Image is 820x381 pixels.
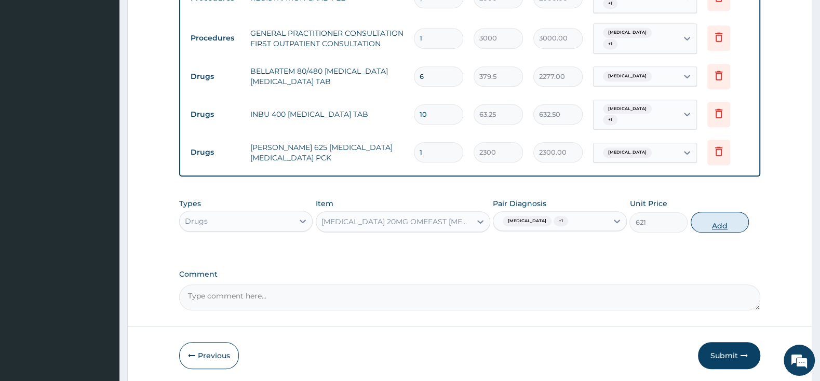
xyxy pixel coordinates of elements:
[503,216,552,226] span: [MEDICAL_DATA]
[245,23,409,54] td: GENERAL PRACTITIONER CONSULTATION FIRST OUTPATIENT CONSULTATION
[185,29,245,48] td: Procedures
[321,216,472,227] div: [MEDICAL_DATA] 20MG OMEFAST [MEDICAL_DATA] TAB
[603,39,617,49] span: + 1
[179,342,239,369] button: Previous
[60,120,143,225] span: We're online!
[698,342,760,369] button: Submit
[5,263,198,300] textarea: Type your message and hit 'Enter'
[245,137,409,168] td: [PERSON_NAME] 625 [MEDICAL_DATA] [MEDICAL_DATA] PCK
[19,52,42,78] img: d_794563401_company_1708531726252_794563401
[185,143,245,162] td: Drugs
[170,5,195,30] div: Minimize live chat window
[179,270,760,279] label: Comment
[185,67,245,86] td: Drugs
[691,212,749,233] button: Add
[54,58,174,72] div: Chat with us now
[603,115,617,125] span: + 1
[603,28,652,38] span: [MEDICAL_DATA]
[629,198,667,209] label: Unit Price
[185,105,245,124] td: Drugs
[245,104,409,125] td: INBU 400 [MEDICAL_DATA] TAB
[603,104,652,114] span: [MEDICAL_DATA]
[603,147,652,158] span: [MEDICAL_DATA]
[493,198,546,209] label: Pair Diagnosis
[603,71,652,81] span: [MEDICAL_DATA]
[185,216,208,226] div: Drugs
[245,61,409,92] td: BELLARTEM 80/480 [MEDICAL_DATA] [MEDICAL_DATA] TAB
[554,216,568,226] span: + 1
[316,198,333,209] label: Item
[179,199,201,208] label: Types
